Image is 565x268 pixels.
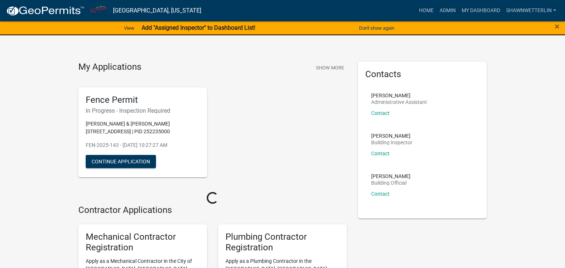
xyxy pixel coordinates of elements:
[371,93,427,98] p: [PERSON_NAME]
[416,4,437,18] a: Home
[86,95,200,105] h5: Fence Permit
[459,4,503,18] a: My Dashboard
[113,4,201,17] a: [GEOGRAPHIC_DATA], [US_STATE]
[121,22,137,34] a: View
[437,4,459,18] a: Admin
[371,99,427,105] p: Administrative Assistant
[86,141,200,149] p: FEN-2025-143 - [DATE] 10:27:27 AM
[555,22,559,31] button: Close
[86,107,200,114] h6: In Progress - Inspection Required
[365,69,479,80] h5: Contacts
[78,62,141,73] h4: My Applications
[371,191,390,197] a: Contact
[225,232,340,253] h5: Plumbing Contractor Registration
[78,205,347,216] h4: Contractor Applications
[142,24,255,31] strong: Add "Assigned Inspector" to Dashboard List!
[90,6,107,15] img: City of La Crescent, Minnesota
[503,4,559,18] a: ShawnWetterlin
[86,120,200,135] p: [PERSON_NAME] & [PERSON_NAME] [STREET_ADDRESS] | PID 252235000
[371,110,390,116] a: Contact
[371,151,390,156] a: Contact
[371,133,412,138] p: [PERSON_NAME]
[356,22,397,34] button: Don't show again
[371,174,411,179] p: [PERSON_NAME]
[371,140,412,145] p: Building Inspector
[555,21,559,32] span: ×
[86,155,156,168] button: Continue Application
[371,180,411,185] p: Building Official
[313,62,347,74] button: Show More
[86,232,200,253] h5: Mechanical Contractor Registration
